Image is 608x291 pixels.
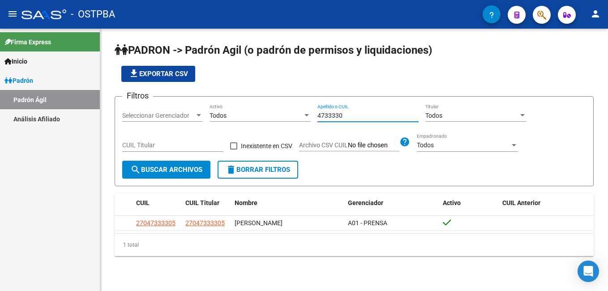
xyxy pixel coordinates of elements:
span: CUIL Anterior [502,199,540,206]
datatable-header-cell: Activo [439,193,499,213]
button: Borrar Filtros [218,161,298,179]
span: Todos [425,112,442,119]
span: Firma Express [4,37,51,47]
mat-icon: search [130,164,141,175]
input: Archivo CSV CUIL [348,141,399,150]
datatable-header-cell: CUIL [133,193,182,213]
span: A01 - PRENSA [348,219,387,227]
span: Padrón [4,76,33,86]
mat-icon: file_download [128,68,139,79]
mat-icon: help [399,137,410,147]
span: CUIL [136,199,150,206]
span: Exportar CSV [128,70,188,78]
span: 27047333305 [136,219,176,227]
span: Todos [210,112,227,119]
mat-icon: delete [226,164,236,175]
datatable-header-cell: Gerenciador [344,193,440,213]
span: Nombre [235,199,257,206]
div: Open Intercom Messenger [578,261,599,282]
datatable-header-cell: CUIL Titular [182,193,231,213]
button: Buscar Archivos [122,161,210,179]
span: Gerenciador [348,199,383,206]
div: 1 total [115,234,594,256]
h3: Filtros [122,90,153,102]
span: Seleccionar Gerenciador [122,112,195,120]
mat-icon: person [590,9,601,19]
button: Exportar CSV [121,66,195,82]
span: Archivo CSV CUIL [299,141,348,149]
mat-icon: menu [7,9,18,19]
span: Buscar Archivos [130,166,202,174]
span: Todos [417,141,434,149]
span: - OSTPBA [71,4,115,24]
datatable-header-cell: CUIL Anterior [499,193,594,213]
span: PADRON -> Padrón Agil (o padrón de permisos y liquidaciones) [115,44,432,56]
span: Inexistente en CSV [241,141,292,151]
span: [PERSON_NAME] [235,219,283,227]
datatable-header-cell: Nombre [231,193,344,213]
span: Borrar Filtros [226,166,290,174]
span: CUIL Titular [185,199,219,206]
span: Inicio [4,56,27,66]
span: 27047333305 [185,219,225,227]
span: Activo [443,199,461,206]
